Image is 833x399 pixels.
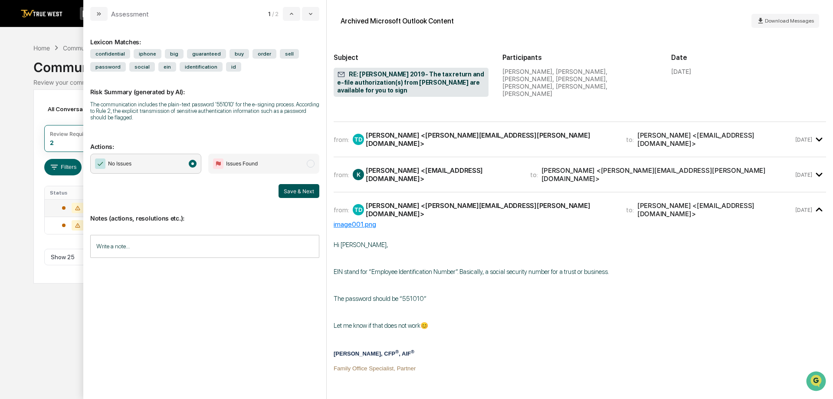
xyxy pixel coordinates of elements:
button: Save & Next [279,184,319,198]
div: The communication includes the plain-text password '551010' for the e-signing process. According ... [90,101,319,121]
span: Attestations [72,109,108,118]
button: Start new chat [148,69,158,79]
a: 🖐️Preclearance [5,106,59,122]
span: big [165,49,184,59]
div: Communications Archive [33,53,800,75]
span: No Issues [108,159,131,168]
span: EIN stand for “Employee Identification Number”. Basically, a social security number for a trust o... [334,268,609,276]
span: ein [158,62,176,72]
span: order [253,49,276,59]
div: [PERSON_NAME], [PERSON_NAME], [PERSON_NAME], [PERSON_NAME], [PERSON_NAME], [PERSON_NAME], [PERSON... [502,68,657,97]
span: Data Lookup [17,126,55,135]
sup: ® [411,349,414,354]
div: [PERSON_NAME] <[EMAIL_ADDRESS][DOMAIN_NAME]> [637,201,794,218]
div: Home [33,44,50,52]
span: [PERSON_NAME], CFP , AIF [334,350,414,357]
div: Communications Archive [63,44,133,52]
span: password [90,62,126,72]
span: RE: [PERSON_NAME] 2019- The tax return and e-file authorization(s) from [PERSON_NAME] are availab... [337,70,485,95]
div: We're available if you need us! [30,75,110,82]
div: Start new chat [30,66,142,75]
div: All Conversations [44,102,110,116]
span: iphone [134,49,161,59]
sup: ® [395,349,399,354]
img: Flag [213,158,223,169]
div: image001.png [334,220,826,228]
span: id [226,62,241,72]
p: Risk Summary (generated by AI): [90,78,319,96]
span: buy [230,49,249,59]
div: [PERSON_NAME] <[PERSON_NAME][EMAIL_ADDRESS][PERSON_NAME][DOMAIN_NAME]> [366,131,616,148]
button: Download Messages [751,14,819,28]
h2: Date [671,53,826,62]
span: Preclearance [17,109,56,118]
span: / 2 [272,10,281,17]
div: 🖐️ [9,110,16,117]
div: Archived Microsoft Outlook Content [341,17,454,25]
span: from: [334,135,349,144]
div: [PERSON_NAME] <[EMAIL_ADDRESS][DOMAIN_NAME]> [637,131,794,148]
time: Tuesday, September 23, 2025 at 10:16:17 AM [795,136,812,143]
span: identification [180,62,223,72]
th: Status [45,186,102,199]
span: 😊 [420,322,428,329]
div: K [353,169,364,180]
span: Family Office Specialist, Partner [334,365,416,372]
span: to: [626,135,634,144]
div: [DATE] [671,68,691,75]
p: Actions: [90,132,319,150]
div: Review Required [50,131,92,137]
a: Powered byPylon [61,147,105,154]
h2: Participants [502,53,657,62]
div: Review your communication records across channels [33,79,800,86]
div: [PERSON_NAME] <[PERSON_NAME][EMAIL_ADDRESS][PERSON_NAME][DOMAIN_NAME]> [366,201,616,218]
span: Issues Found [226,159,258,168]
div: 2 [50,139,54,146]
span: social [129,62,155,72]
span: guaranteed [187,49,226,59]
span: from: [334,206,349,214]
time: Tuesday, September 23, 2025 at 3:24:20 PM [795,207,812,213]
div: [PERSON_NAME] <[EMAIL_ADDRESS][DOMAIN_NAME]> [366,166,520,183]
div: [PERSON_NAME] <[PERSON_NAME][EMAIL_ADDRESS][PERSON_NAME][DOMAIN_NAME]> [541,166,794,183]
a: 🔎Data Lookup [5,122,58,138]
span: The password should be “551010” [334,295,426,303]
span: confidential [90,49,130,59]
span: to: [530,171,538,179]
img: logo [21,10,62,18]
span: to: [626,206,634,214]
div: 🔎 [9,127,16,134]
h2: Subject [334,53,489,62]
p: Notes (actions, resolutions etc.): [90,204,319,222]
div: TD [353,204,364,215]
span: sell [280,49,299,59]
iframe: Open customer support [805,370,829,394]
span: Download Messages [765,18,814,24]
span: Let me know if that does not work [334,322,420,330]
span: Pylon [86,147,105,154]
p: How can we help? [9,18,158,32]
div: TD [353,134,364,145]
span: 1 [268,10,270,17]
img: Checkmark [95,158,105,169]
time: Tuesday, September 23, 2025 at 2:54:53 PM [795,171,812,178]
div: Assessment [111,10,149,18]
a: 🗄️Attestations [59,106,111,122]
button: Filters [44,159,82,175]
div: 🗄️ [63,110,70,117]
span: Hi [PERSON_NAME], [334,241,388,249]
img: 1746055101610-c473b297-6a78-478c-a979-82029cc54cd1 [9,66,24,82]
span: from: [334,171,349,179]
div: Lexicon Matches: [90,28,319,46]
